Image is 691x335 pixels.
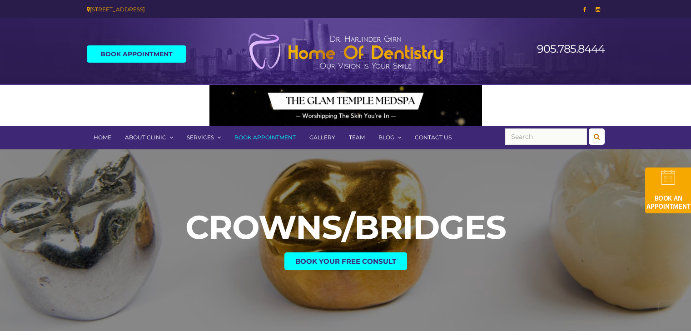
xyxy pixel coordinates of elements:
[284,252,407,270] a: Book Your Free Consult
[537,42,605,55] a: 905.785.8444
[87,45,186,63] a: Book Appointment
[180,126,228,149] a: Services
[505,128,587,145] input: Search
[372,126,408,149] a: Blog
[5,211,686,243] h2: Crowns/Bridges
[118,126,180,149] a: About Clinic
[87,126,118,149] a: Home
[342,126,372,149] a: Team
[209,85,482,126] img: Medspa-Banner-Virtual-Consultation-2-1.gif
[645,167,691,213] img: book-an-appointment-hod-gld.png
[303,126,342,149] a: Gallery
[87,5,339,14] div: [STREET_ADDRESS]
[244,33,448,70] img: Home of Dentistry
[295,258,396,265] span: Book Your Free Consult
[228,126,303,149] a: Book Appointment
[408,126,458,149] a: Contact Us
